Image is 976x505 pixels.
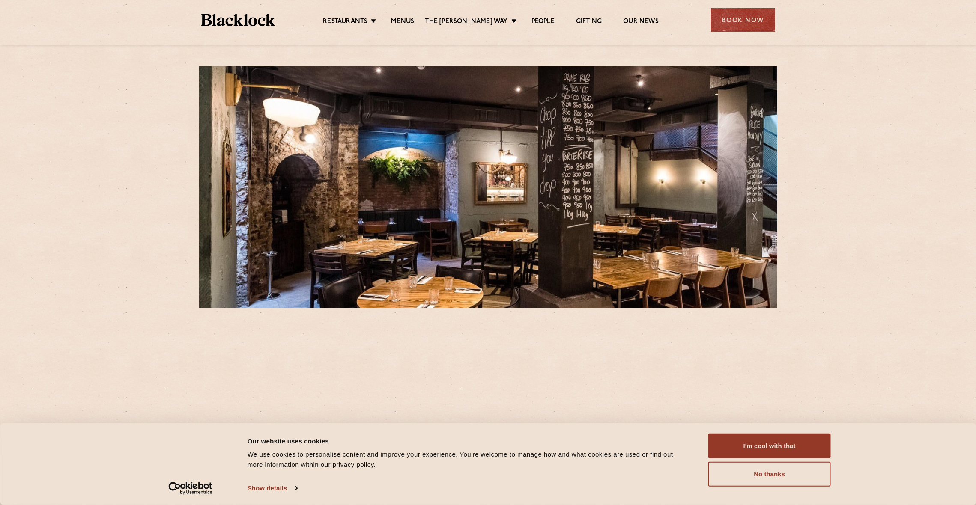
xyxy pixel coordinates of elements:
[708,462,831,487] button: No thanks
[623,18,659,27] a: Our News
[248,482,297,495] a: Show details
[711,8,775,32] div: Book Now
[708,434,831,458] button: I'm cool with that
[248,449,689,470] div: We use cookies to personalise content and improve your experience. You're welcome to manage how a...
[201,14,275,26] img: BL_Textured_Logo-footer-cropped.svg
[323,18,367,27] a: Restaurants
[248,436,689,446] div: Our website uses cookies
[425,18,507,27] a: The [PERSON_NAME] Way
[391,18,414,27] a: Menus
[153,482,228,495] a: Usercentrics Cookiebot - opens in a new window
[576,18,602,27] a: Gifting
[531,18,555,27] a: People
